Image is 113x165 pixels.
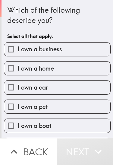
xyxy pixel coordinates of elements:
button: I own a boat [4,119,110,132]
div: Which of the following describe you? [7,5,107,25]
button: I own a business [4,43,110,56]
button: I own a home [4,62,110,75]
button: I own a car [4,81,110,94]
span: I own a boat [18,122,51,130]
span: I own a home [18,64,54,73]
span: I own a pet [18,103,48,111]
h6: Select all that apply. [7,33,107,40]
span: I own a car [18,83,48,92]
span: I own a business [18,45,62,53]
button: I own a pet [4,100,110,113]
